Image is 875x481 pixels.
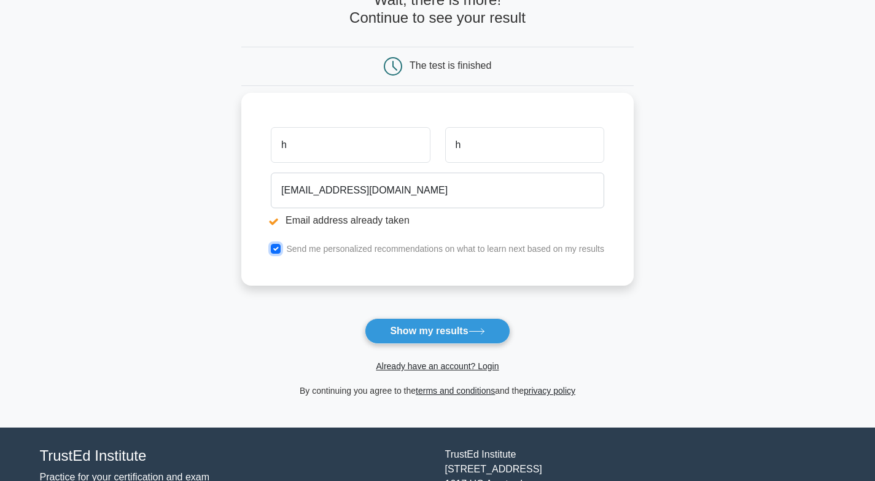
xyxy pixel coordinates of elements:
[416,386,495,396] a: terms and conditions
[445,127,604,163] input: Last name
[376,361,499,371] a: Already have an account? Login
[40,447,430,465] h4: TrustEd Institute
[271,127,430,163] input: First name
[286,244,604,254] label: Send me personalized recommendations on what to learn next based on my results
[271,173,604,208] input: Email
[234,383,641,398] div: By continuing you agree to the and the
[365,318,510,344] button: Show my results
[271,213,604,228] li: Email address already taken
[410,60,491,71] div: The test is finished
[524,386,575,396] a: privacy policy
